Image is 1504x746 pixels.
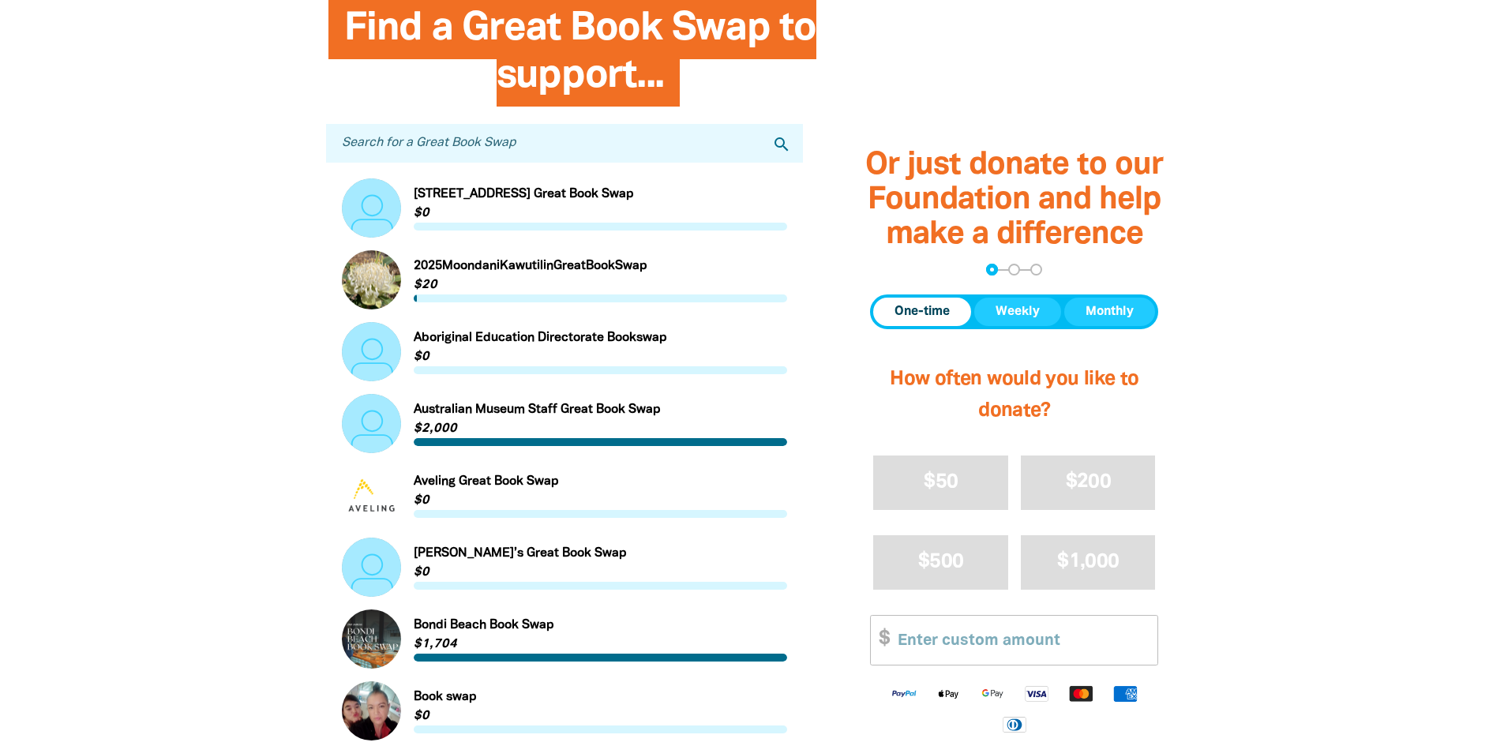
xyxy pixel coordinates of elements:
span: $500 [918,553,963,571]
input: Enter custom amount [887,616,1157,664]
span: $1,000 [1057,553,1119,571]
button: Navigate to step 1 of 3 to enter your donation amount [986,264,998,276]
img: Google Pay logo [970,684,1015,703]
img: Mastercard logo [1059,684,1103,703]
span: Or just donate to our Foundation and help make a difference [865,151,1163,249]
button: Monthly [1064,298,1155,326]
img: Apple Pay logo [926,684,970,703]
button: Navigate to step 2 of 3 to enter your details [1008,264,1020,276]
img: Paypal logo [882,684,926,703]
div: Available payment methods [870,672,1158,745]
span: Find a Great Book Swap to support... [344,11,816,107]
span: $ [871,616,890,664]
span: $50 [924,473,958,491]
button: One-time [873,298,971,326]
h2: How often would you like to donate? [870,348,1158,443]
img: Diners Club logo [992,715,1037,733]
span: $200 [1066,473,1111,491]
button: $1,000 [1021,535,1156,590]
span: Weekly [996,302,1040,321]
img: American Express logo [1103,684,1147,703]
button: $200 [1021,455,1156,510]
div: Donation frequency [870,294,1158,329]
button: Navigate to step 3 of 3 to enter your payment details [1030,264,1042,276]
img: Visa logo [1015,684,1059,703]
button: $500 [873,535,1008,590]
i: search [772,135,791,154]
button: Weekly [974,298,1061,326]
span: One-time [895,302,950,321]
span: Monthly [1086,302,1134,321]
button: $50 [873,455,1008,510]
